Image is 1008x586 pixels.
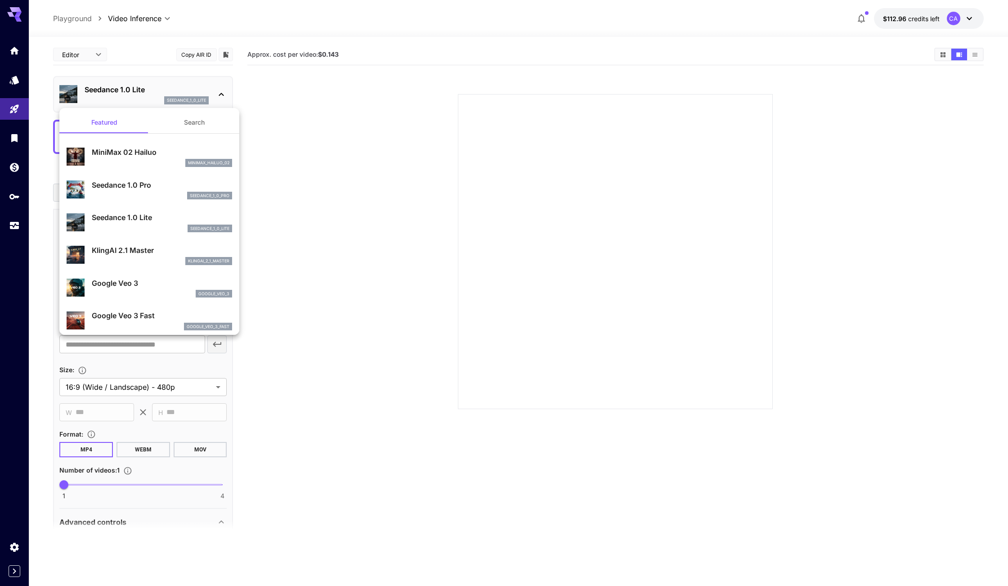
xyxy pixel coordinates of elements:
[198,291,229,297] p: google_veo_3
[190,225,229,232] p: seedance_1_0_lite
[92,310,232,321] p: Google Veo 3 Fast
[187,324,229,330] p: google_veo_3_fast
[190,193,229,199] p: seedance_1_0_pro
[59,112,149,133] button: Featured
[188,258,229,264] p: klingai_2_1_master
[67,143,232,171] div: MiniMax 02 Hailuominimax_hailuo_02
[67,241,232,269] div: KlingAI 2.1 Masterklingai_2_1_master
[188,160,229,166] p: minimax_hailuo_02
[92,278,232,288] p: Google Veo 3
[67,176,232,203] div: Seedance 1.0 Proseedance_1_0_pro
[92,147,232,158] p: MiniMax 02 Hailuo
[92,180,232,190] p: Seedance 1.0 Pro
[67,274,232,302] div: Google Veo 3google_veo_3
[67,307,232,334] div: Google Veo 3 Fastgoogle_veo_3_fast
[92,212,232,223] p: Seedance 1.0 Lite
[67,208,232,236] div: Seedance 1.0 Liteseedance_1_0_lite
[92,245,232,256] p: KlingAI 2.1 Master
[149,112,239,133] button: Search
